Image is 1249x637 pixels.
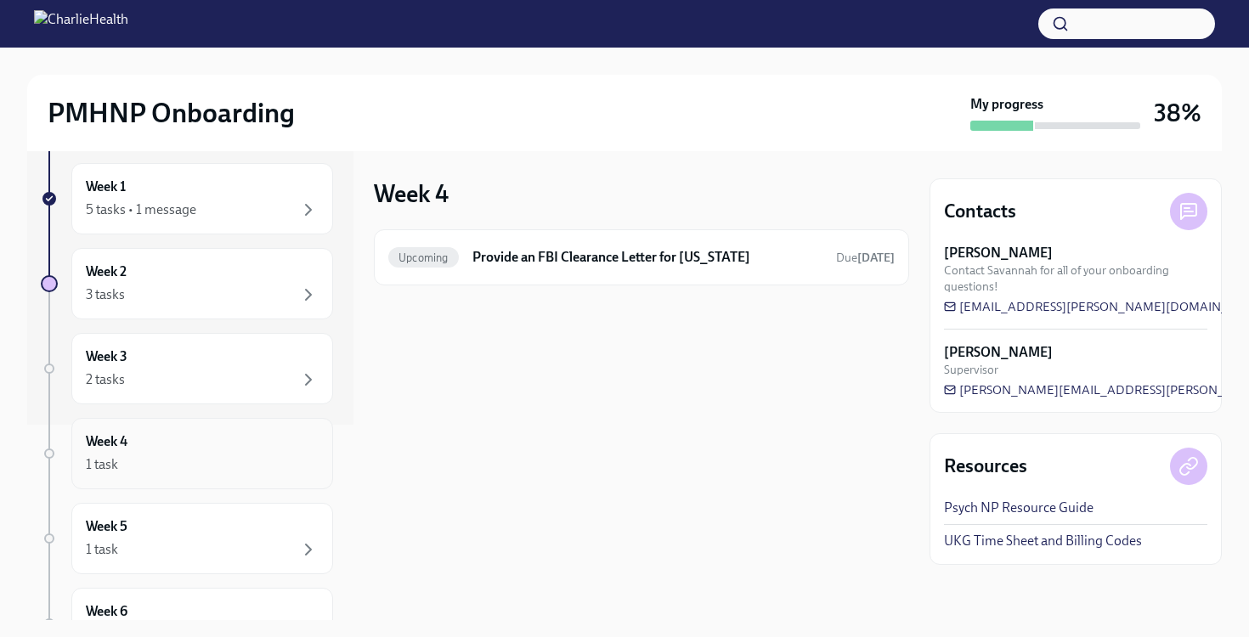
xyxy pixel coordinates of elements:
[944,262,1207,295] span: Contact Savannah for all of your onboarding questions!
[944,199,1016,224] h4: Contacts
[836,250,895,266] span: October 23rd, 2025 10:00
[944,244,1053,262] strong: [PERSON_NAME]
[86,455,118,474] div: 1 task
[86,285,125,304] div: 3 tasks
[970,95,1043,114] strong: My progress
[41,248,333,319] a: Week 23 tasks
[41,418,333,489] a: Week 41 task
[41,333,333,404] a: Week 32 tasks
[388,244,895,271] a: UpcomingProvide an FBI Clearance Letter for [US_STATE]Due[DATE]
[41,503,333,574] a: Week 51 task
[944,343,1053,362] strong: [PERSON_NAME]
[86,178,126,196] h6: Week 1
[1154,98,1201,128] h3: 38%
[944,532,1142,550] a: UKG Time Sheet and Billing Codes
[48,96,295,130] h2: PMHNP Onboarding
[836,251,895,265] span: Due
[86,540,118,559] div: 1 task
[86,200,196,219] div: 5 tasks • 1 message
[86,432,127,451] h6: Week 4
[86,370,125,389] div: 2 tasks
[944,499,1094,517] a: Psych NP Resource Guide
[86,262,127,281] h6: Week 2
[34,10,128,37] img: CharlieHealth
[944,362,998,378] span: Supervisor
[86,602,127,621] h6: Week 6
[388,251,459,264] span: Upcoming
[86,517,127,536] h6: Week 5
[374,178,449,209] h3: Week 4
[944,454,1027,479] h4: Resources
[41,163,333,234] a: Week 15 tasks • 1 message
[472,248,822,267] h6: Provide an FBI Clearance Letter for [US_STATE]
[86,347,127,366] h6: Week 3
[857,251,895,265] strong: [DATE]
